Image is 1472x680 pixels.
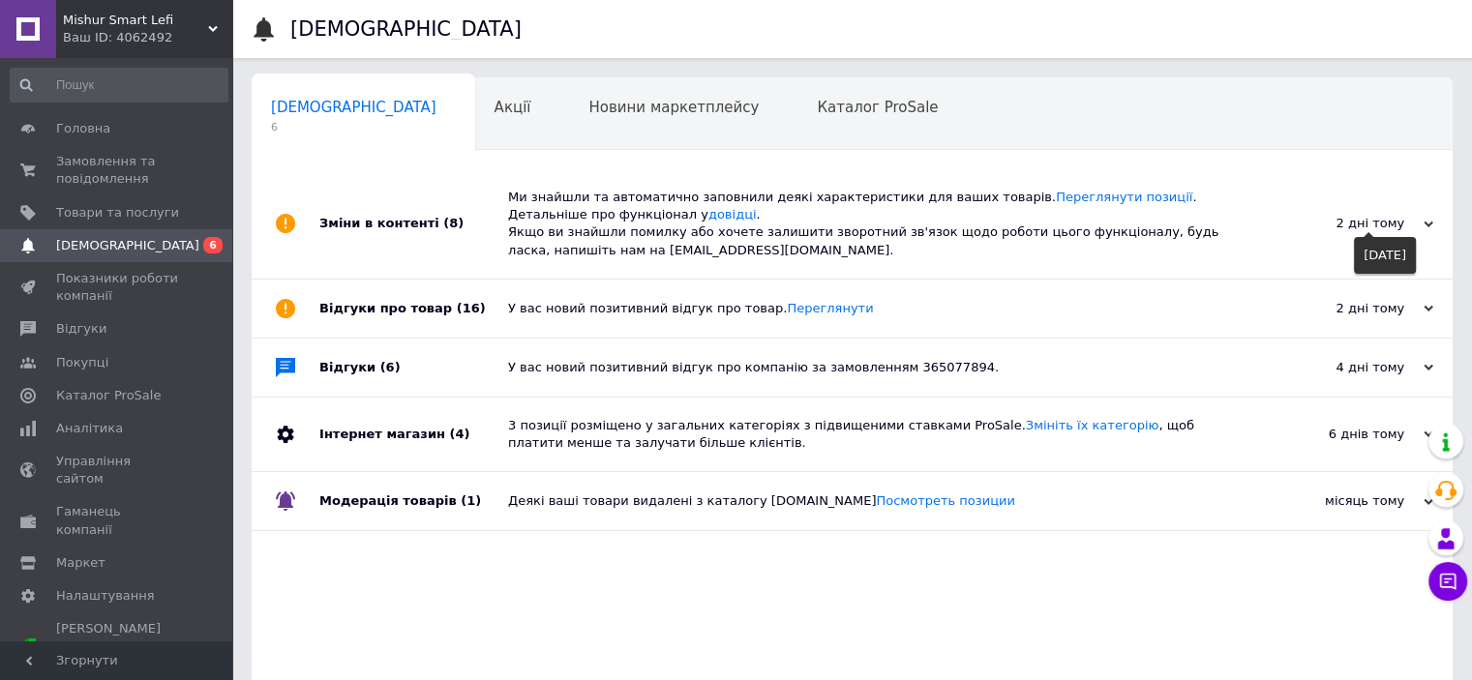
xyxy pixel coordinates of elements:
div: місяць тому [1240,492,1433,510]
a: Переглянути [787,301,873,315]
div: Відгуки про товар [319,280,508,338]
div: 6 днів тому [1240,426,1433,443]
div: 2 дні тому [1240,215,1433,232]
span: Новини маркетплейсу [588,99,759,116]
span: Гаманець компанії [56,503,179,538]
span: Показники роботи компанії [56,270,179,305]
span: Каталог ProSale [56,387,161,404]
div: 3 позиції розміщено у загальних категоріях з підвищеними ставками ProSale. , щоб платити менше та... [508,417,1240,452]
span: Маркет [56,554,105,572]
span: Покупці [56,354,108,371]
div: Зміни в контенті [319,169,508,279]
div: 4 дні тому [1240,359,1433,376]
h1: [DEMOGRAPHIC_DATA] [290,17,522,41]
div: У вас новий позитивний відгук про компанію за замовленням 365077894. [508,359,1240,376]
span: Замовлення та повідомлення [56,153,179,188]
button: Чат з покупцем [1428,562,1467,601]
span: (6) [380,360,401,374]
div: Інтернет магазин [319,398,508,471]
span: Каталог ProSale [817,99,938,116]
span: Аналітика [56,420,123,437]
div: Модерація товарів [319,472,508,530]
span: Акції [495,99,531,116]
span: Відгуки [56,320,106,338]
input: Пошук [10,68,228,103]
span: (16) [457,301,486,315]
span: (1) [461,493,481,508]
span: Управління сайтом [56,453,179,488]
span: Mishur Smart Lefi [63,12,208,29]
div: Ваш ID: 4062492 [63,29,232,46]
span: Головна [56,120,110,137]
div: [DATE] [1354,237,1416,274]
span: 6 [203,237,223,253]
span: 6 [271,120,436,134]
span: [DEMOGRAPHIC_DATA] [56,237,199,254]
a: довідці [708,207,757,222]
div: Деякі ваші товари видалені з каталогу [DOMAIN_NAME] [508,492,1240,510]
a: Посмотреть позиции [876,493,1014,508]
div: Відгуки [319,339,508,397]
a: Переглянути позиції [1056,190,1192,204]
span: (4) [449,427,469,441]
div: Ми знайшли та автоматично заповнили деякі характеристики для ваших товарів. . Детальніше про функ... [508,189,1240,259]
span: Налаштування [56,587,155,605]
span: [DEMOGRAPHIC_DATA] [271,99,436,116]
div: У вас новий позитивний відгук про товар. [508,300,1240,317]
a: Змініть їх категорію [1026,418,1159,432]
span: [PERSON_NAME] та рахунки [56,620,179,673]
span: (8) [443,216,464,230]
span: Товари та послуги [56,204,179,222]
div: 2 дні тому [1240,300,1433,317]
